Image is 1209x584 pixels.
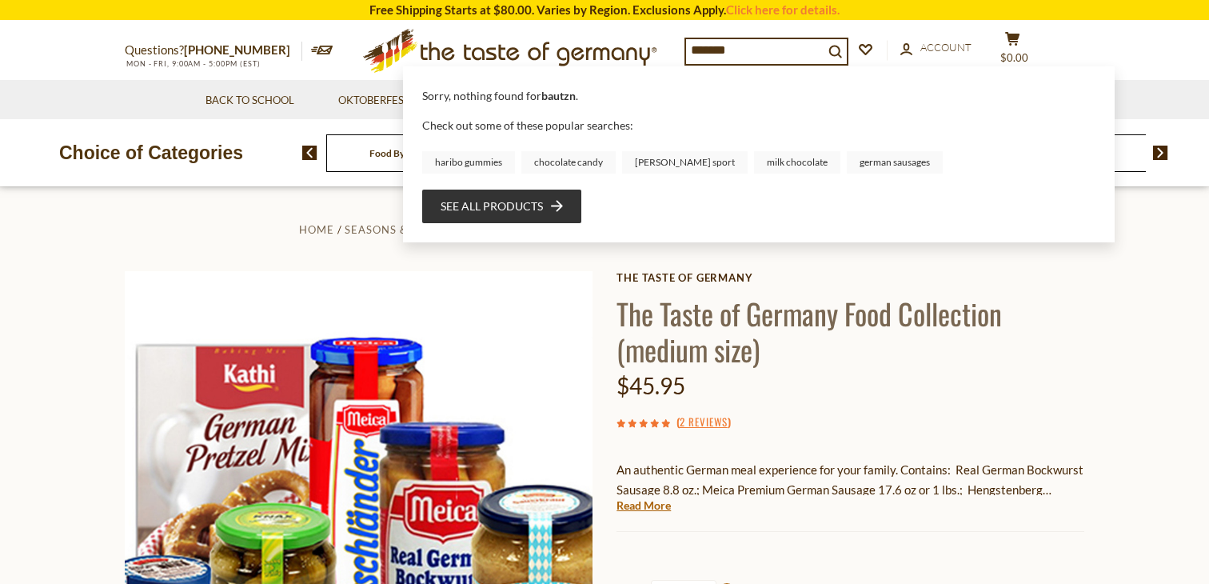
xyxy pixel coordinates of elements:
[338,92,421,110] a: Oktoberfest
[616,498,671,514] a: Read More
[422,151,515,174] a: haribo gummies
[726,2,840,17] a: Click here for details.
[184,42,290,57] a: [PHONE_NUMBER]
[441,198,563,215] a: See all products
[422,116,1095,173] div: Check out some of these popular searches:
[616,372,685,399] span: $45.95
[1153,146,1168,160] img: next arrow
[616,295,1084,367] h1: The Taste of Germany Food Collection (medium size)
[754,151,840,174] a: milk chocolate
[676,414,731,430] span: ( )
[521,151,616,174] a: chocolate candy
[920,41,972,54] span: Account
[403,66,1115,242] div: Instant Search Results
[1000,51,1028,64] span: $0.00
[302,146,317,160] img: previous arrow
[616,460,1084,500] p: An authentic German meal experience for your family. Contains: Real German Bockwurst Sausage 8.8 ...
[680,414,728,431] a: 2 Reviews
[616,271,1084,284] a: The Taste of Germany
[622,151,748,174] a: [PERSON_NAME] sport
[125,40,302,61] p: Questions?
[847,151,943,174] a: german sausages
[345,223,478,236] a: Seasons & Occasions
[125,59,261,68] span: MON - FRI, 9:00AM - 5:00PM (EST)
[988,31,1036,71] button: $0.00
[299,223,334,236] a: Home
[422,88,1095,116] div: Sorry, nothing found for .
[900,39,972,57] a: Account
[205,92,294,110] a: Back to School
[541,89,576,102] b: bautzn
[369,147,445,159] a: Food By Category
